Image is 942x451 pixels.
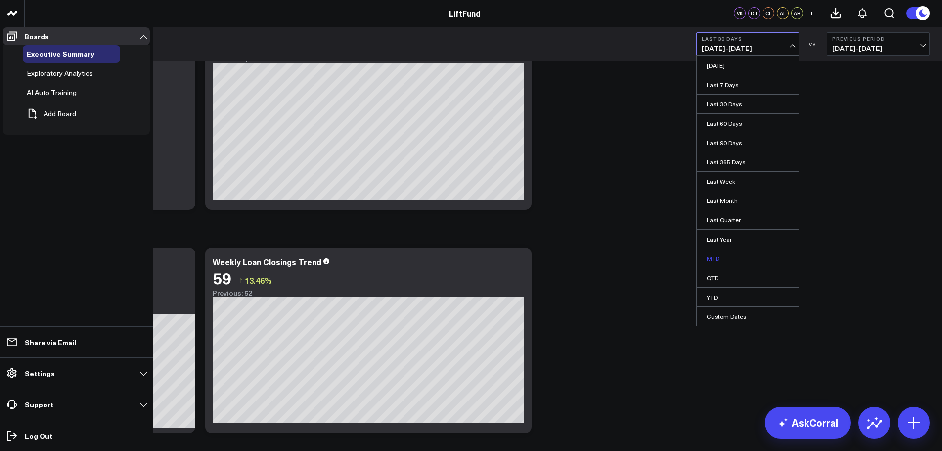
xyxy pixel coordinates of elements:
b: Last 30 Days [702,36,794,42]
p: Support [25,401,53,408]
a: Last 30 Days [697,95,799,113]
a: Last Week [697,172,799,191]
a: YTD [697,288,799,306]
div: Previous: 52 [213,289,524,297]
p: Log Out [25,432,52,440]
span: Exploratory Analytics [27,68,93,78]
a: Custom Dates [697,307,799,326]
span: AI Auto Training [27,88,77,97]
a: [DATE] [697,56,799,75]
p: Share via Email [25,338,76,346]
span: ↑ [239,274,243,287]
a: Last 90 Days [697,133,799,152]
span: + [809,10,814,17]
a: Last 60 Days [697,114,799,133]
div: VK [734,7,746,19]
p: Boards [25,32,49,40]
span: [DATE] - [DATE] [702,45,794,52]
span: [DATE] - [DATE] [832,45,924,52]
a: Last Year [697,230,799,249]
div: Weekly Loan Closings Trend [213,256,321,267]
a: AskCorral [765,407,851,439]
a: Last Quarter [697,210,799,229]
a: Last 7 Days [697,75,799,94]
span: 13.46% [245,275,272,286]
a: Log Out [3,427,150,445]
div: AL [777,7,789,19]
button: Last 30 Days[DATE]-[DATE] [696,32,799,56]
button: Previous Period[DATE]-[DATE] [827,32,930,56]
a: Last 365 Days [697,152,799,171]
span: Executive Summary [27,49,94,59]
div: VS [804,41,822,47]
p: Settings [25,369,55,377]
div: DT [748,7,760,19]
a: Executive Summary [27,50,94,58]
a: AI Auto Training [27,89,77,97]
div: AH [791,7,803,19]
button: + [806,7,817,19]
div: 59 [213,269,231,287]
a: Exploratory Analytics [27,69,93,77]
a: Last Month [697,191,799,210]
a: LiftFund [449,8,481,19]
button: Add Board [23,103,76,125]
b: Previous Period [832,36,924,42]
a: MTD [697,249,799,268]
a: QTD [697,268,799,287]
div: CL [763,7,774,19]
